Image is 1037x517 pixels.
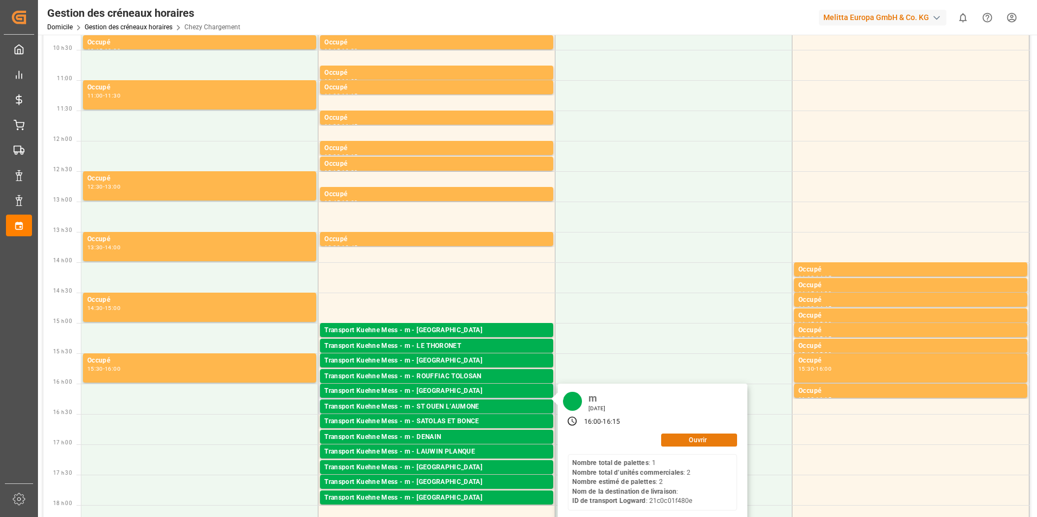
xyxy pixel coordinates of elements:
[324,432,549,443] div: Transport Kuehne Mess - m - DENAIN
[324,473,549,482] div: Palettes : ,TU : 7,Ville : [GEOGRAPHIC_DATA],[GEOGRAPHIC_DATA] : [DATE] 00:00:00
[87,295,312,306] div: Occupé
[53,136,72,142] span: 12 h 00
[823,12,929,23] font: Melitta Europa GmbH & Co. KG
[103,48,105,53] div: -
[816,306,831,311] div: 14:45
[975,5,1000,30] button: Centre d’aide
[324,48,340,53] div: 10:15
[798,356,1023,366] div: Occupé
[340,79,342,83] div: -
[87,366,103,371] div: 15:30
[572,459,649,467] b: Nombre total de palettes
[324,68,549,79] div: Occupé
[324,143,549,154] div: Occupé
[814,336,816,341] div: -
[603,417,620,427] div: 16:15
[798,341,1023,352] div: Occupé
[53,257,72,263] span: 14 h 00
[324,382,549,391] div: Palettes : ,TU : 4,Ville : ROUFFIAC TOLOSAN,[GEOGRAPHIC_DATA] : [DATE] 00:00:00
[324,170,340,175] div: 12:15
[340,154,342,159] div: -
[798,325,1023,336] div: Occupé
[53,379,72,385] span: 16 h 00
[105,184,120,189] div: 13:00
[47,5,240,21] div: Gestion des créneaux horaires
[53,318,72,324] span: 15 h 00
[324,443,549,452] div: Palettes : ,TU : 9,Ville : DENAIN,[GEOGRAPHIC_DATA] : [DATE] 00:00:00
[951,5,975,30] button: Afficher 0 nouvelles notifications
[814,397,816,402] div: -
[816,321,831,326] div: 15:00
[798,280,1023,291] div: Occupé
[324,371,549,382] div: Transport Kuehne Mess - m - ROUFFIAC TOLOSAN
[324,366,549,376] div: Palettes : ,TU : 21,Ville : [GEOGRAPHIC_DATA],[GEOGRAPHIC_DATA] : [DATE] 00:00:00
[53,166,72,172] span: 12 h 30
[340,170,342,175] div: -
[87,93,103,98] div: 11:00
[342,79,357,83] div: 11:00
[324,397,549,406] div: Palettes : 1,TU : 2,Ville : [GEOGRAPHIC_DATA],[GEOGRAPHIC_DATA] : [DATE] 00:00:00
[324,416,549,427] div: Transport Kuehne Mess - m - SATOLAS ET BONCE
[798,306,814,311] div: 14:30
[342,200,357,205] div: 13:00
[324,447,549,457] div: Transport Kuehne Mess - m - LAUWIN PLANQUE
[87,306,103,311] div: 14:30
[340,200,342,205] div: -
[324,477,549,488] div: Transport Kuehne Mess - m - [GEOGRAPHIC_DATA]
[572,478,656,486] b: Nombre estimé de palettes
[798,397,814,402] div: 16:00
[105,306,120,311] div: 15:00
[798,336,814,341] div: 15:00
[585,405,610,412] div: [DATE]
[584,417,601,427] div: 16:00
[324,402,549,412] div: Transport Kuehne Mess - m - ST OUEN L’AUMONE
[53,45,72,51] span: 10 h 30
[572,497,646,505] b: ID de transport Logward
[798,366,814,371] div: 15:30
[103,306,105,311] div: -
[87,356,312,366] div: Occupé
[816,352,831,357] div: 15:30
[103,93,105,98] div: -
[798,311,1023,321] div: Occupé
[342,48,357,53] div: 10:30
[798,275,814,280] div: 14:00
[324,154,340,159] div: 12:00
[324,386,549,397] div: Transport Kuehne Mess - m - [GEOGRAPHIC_DATA]
[87,37,312,48] div: Occupé
[814,306,816,311] div: -
[819,7,951,28] button: Melitta Europa GmbH & Co. KG
[324,457,549,467] div: Palettes : ,TU : 154,Ville : [PERSON_NAME],[GEOGRAPHIC_DATA] : [DATE] 00:00:00
[324,352,549,361] div: Palettes : ,TU : 14,Ville : LE THORONET,Arrivée : [DATE] 00:00:00
[342,154,357,159] div: 12:15
[816,397,831,402] div: 16:15
[585,389,610,405] div: m
[53,470,72,476] span: 17 h 30
[103,245,105,250] div: -
[87,245,103,250] div: 13:30
[340,48,342,53] div: -
[87,82,312,93] div: Occupé
[814,275,816,280] div: -
[53,197,72,203] span: 13 h 00
[814,366,816,371] div: -
[324,427,549,436] div: Palettes : ,TU : 9,Ville : [PERSON_NAME] ET BONCE,Arrivée : [DATE] 00:00:00
[103,366,105,371] div: -
[324,200,340,205] div: 12:45
[798,291,814,296] div: 14:15
[324,341,549,352] div: Transport Kuehne Mess - m - LE THORONET
[105,48,120,53] div: 10:30
[105,93,120,98] div: 11:30
[87,48,103,53] div: 10:15
[816,336,831,341] div: 15:15
[572,469,683,476] b: Nombre total d’unités commerciales
[816,291,831,296] div: 14:30
[342,245,357,250] div: 13:45
[53,348,72,354] span: 15 h 30
[53,227,72,233] span: 13 h 30
[814,291,816,296] div: -
[340,124,342,128] div: -
[324,356,549,366] div: Transport Kuehne Mess - m - [GEOGRAPHIC_DATA]
[87,173,312,184] div: Occupé
[324,412,549,422] div: Palettes : ,TU : 36,Ville : [GEOGRAPHIC_DATA],[GEOGRAPHIC_DATA] : [DATE] 00:00:00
